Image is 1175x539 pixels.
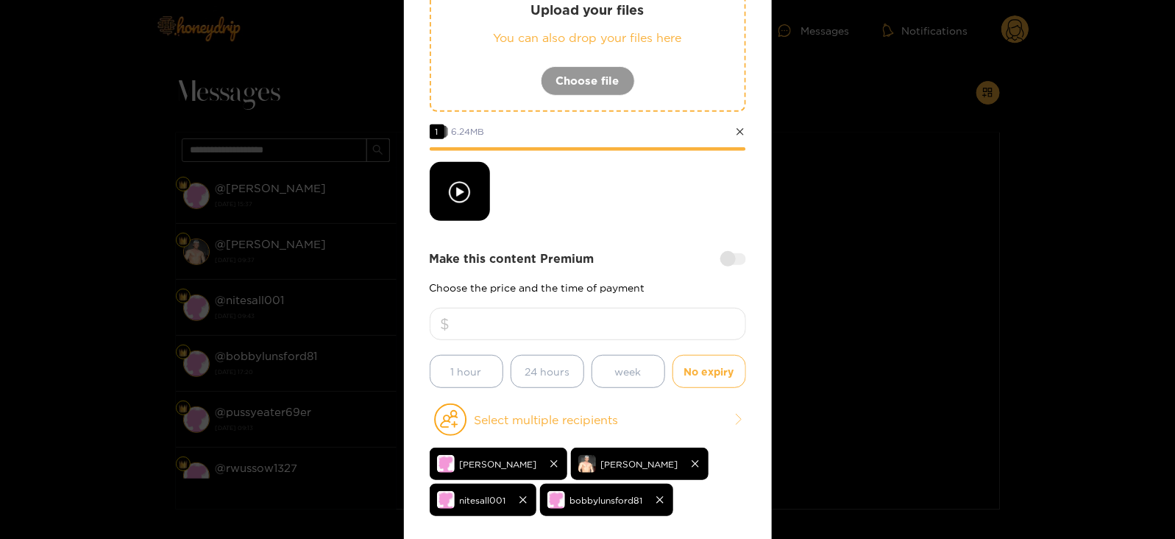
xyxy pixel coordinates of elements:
span: 6.24 MB [452,127,485,136]
span: week [615,363,642,380]
img: tfwyj-20230926_020001.jpg [578,455,596,473]
span: 1 hour [451,363,482,380]
p: You can also drop your files here [461,29,715,46]
img: no-avatar.png [437,491,455,509]
span: 1 [430,124,444,139]
img: no-avatar.png [547,491,565,509]
span: No expiry [684,363,734,380]
img: no-avatar.png [437,455,455,473]
strong: Make this content Premium [430,250,594,267]
button: No expiry [672,355,746,388]
button: 1 hour [430,355,503,388]
button: 24 hours [511,355,584,388]
button: Choose file [541,66,635,96]
button: Select multiple recipients [430,403,746,437]
span: nitesall001 [460,492,506,509]
p: Choose the price and the time of payment [430,282,746,293]
span: 24 hours [525,363,569,380]
span: [PERSON_NAME] [460,456,537,473]
button: week [592,355,665,388]
span: [PERSON_NAME] [601,456,678,473]
p: Upload your files [461,1,715,18]
span: bobbylunsford81 [570,492,643,509]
